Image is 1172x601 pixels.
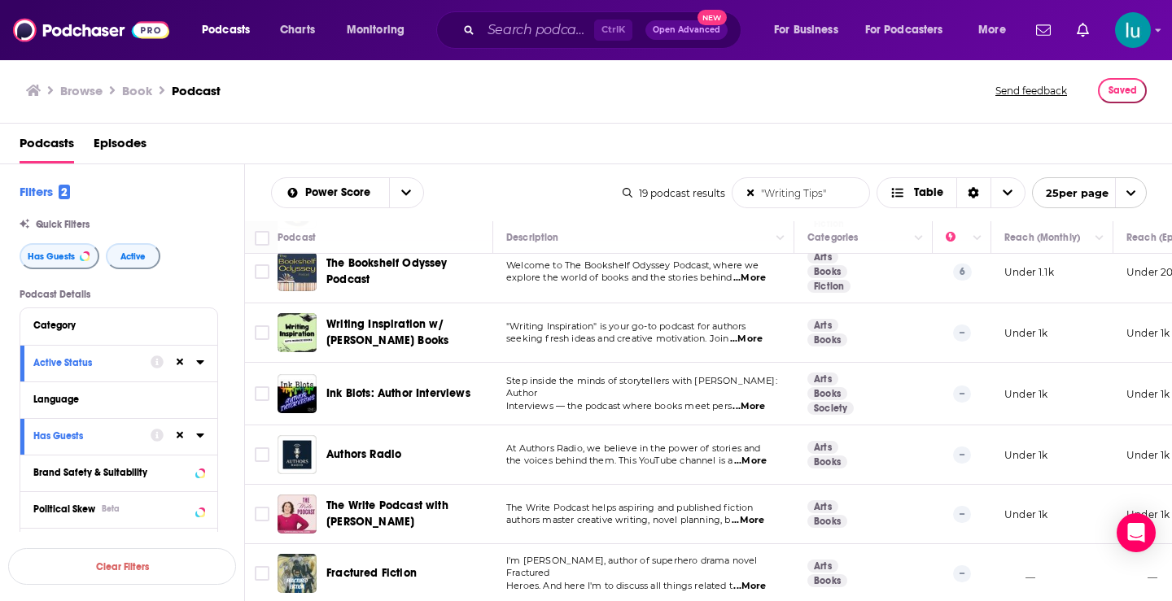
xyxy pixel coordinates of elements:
[807,500,838,513] a: Arts
[1117,513,1156,552] div: Open Intercom Messenger
[506,228,558,247] div: Description
[28,252,75,261] span: Has Guests
[33,425,151,446] button: Has Guests
[326,256,448,286] span: The Bookshelf Odyssey Podcast
[389,178,423,207] button: open menu
[278,494,317,533] a: The Write Podcast with Sarah Williams
[807,387,847,400] a: Books
[506,320,746,332] span: "Writing Inspiration" is your go-to podcast for authors
[255,447,269,462] span: Toggle select row
[255,507,269,521] span: Toggle select row
[278,252,317,291] img: The Bookshelf Odyssey Podcast
[1126,507,1170,521] p: Under 1k
[807,455,847,468] a: Books
[255,264,269,279] span: Toggle select row
[698,10,727,25] span: New
[481,17,594,43] input: Search podcasts, credits, & more...
[33,394,194,405] div: Language
[271,177,424,208] h2: Choose List sort
[732,400,765,413] span: ...More
[807,402,854,415] a: Society
[122,83,152,98] h1: Book
[807,228,858,247] div: Categories
[734,455,767,468] span: ...More
[335,17,426,43] button: open menu
[278,435,317,474] img: Authors Radio
[733,272,766,285] span: ...More
[807,333,847,346] a: Books
[202,19,250,41] span: Podcasts
[13,15,169,46] img: Podchaser - Follow, Share and Rate Podcasts
[807,265,847,278] a: Books
[953,324,971,341] p: --
[272,187,389,198] button: open menu
[1126,567,1157,581] p: __
[326,566,417,580] span: Fractured Fiction
[771,229,790,248] button: Column Actions
[877,177,1025,208] h2: Choose View
[909,229,929,248] button: Column Actions
[120,252,146,261] span: Active
[1004,448,1047,462] p: Under 1k
[278,228,316,247] div: Podcast
[33,499,204,519] button: Political SkewBeta
[33,352,151,372] button: Active Status
[326,316,488,349] a: Writing Inspiration w/ [PERSON_NAME] Books
[326,565,417,581] a: Fractured Fiction
[59,185,70,199] span: 2
[1004,507,1047,521] p: Under 1k
[33,320,194,331] div: Category
[278,374,317,413] a: Ink Blots: Author Interviews
[953,506,971,522] p: --
[106,243,160,269] button: Active
[1115,12,1151,48] button: Show profile menu
[968,229,987,248] button: Column Actions
[20,130,74,163] a: Podcasts
[33,315,204,335] button: Category
[953,385,971,402] p: --
[914,187,943,198] span: Table
[1030,16,1057,44] a: Show notifications dropdown
[807,574,847,587] a: Books
[33,389,204,409] button: Language
[326,386,470,400] span: Ink Blots: Author Interviews
[953,263,972,280] p: 6
[33,357,140,368] div: Active Status
[807,515,847,528] a: Books
[506,400,732,412] span: Interviews — the podcast where books meet pers
[172,83,221,98] h3: Podcast
[20,243,99,269] button: Has Guests
[1090,229,1109,248] button: Column Actions
[956,178,991,207] div: Sort Direction
[347,19,405,41] span: Monitoring
[967,17,1026,43] button: open menu
[953,565,971,581] p: --
[33,503,95,515] span: Political Skew
[190,17,271,43] button: open menu
[1126,387,1170,401] p: Under 1k
[1033,181,1109,206] span: 25 per page
[774,19,838,41] span: For Business
[506,259,759,271] span: Welcome to The Bookshelf Odyssey Podcast, where we
[1126,326,1170,340] p: Under 1k
[506,514,731,525] span: authors master creative writing, novel planning, b
[326,447,401,461] span: Authors Radio
[1109,85,1137,96] span: Saved
[20,184,70,199] h2: Filters
[946,228,969,247] div: Power Score
[278,554,317,593] a: Fractured Fiction
[278,313,317,352] a: Writing Inspiration w/ Markee Books
[763,17,859,43] button: open menu
[1004,265,1054,279] p: Under 1.1k
[326,446,401,463] a: Authors Radio
[33,467,190,478] div: Brand Safety & Suitability
[255,566,269,581] span: Toggle select row
[506,442,761,454] span: At Authors Radio, we believe in the power of stories and
[807,280,851,293] a: Fiction
[978,19,1006,41] span: More
[326,317,448,347] span: Writing Inspiration w/ [PERSON_NAME] Books
[305,187,376,198] span: Power Score
[953,446,971,463] p: --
